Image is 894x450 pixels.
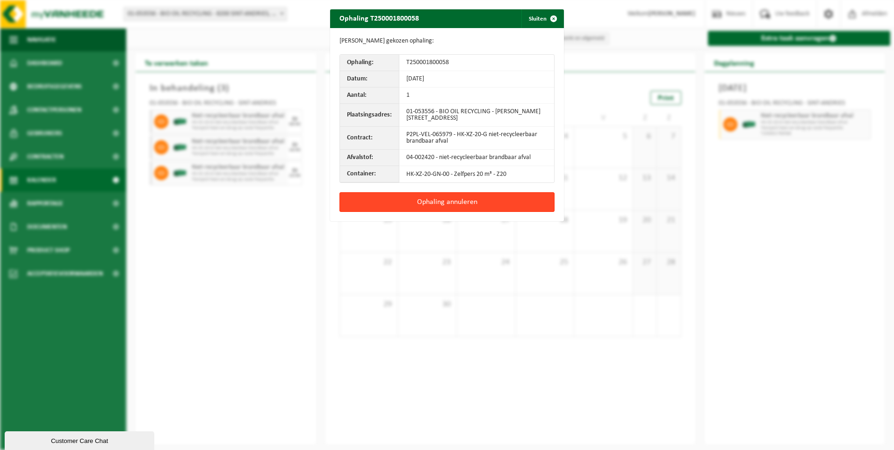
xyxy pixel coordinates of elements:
[399,71,554,87] td: [DATE]
[399,166,554,182] td: HK-XZ-20-GN-00 - Zelfpers 20 m³ - Z20
[339,192,555,212] button: Ophaling annuleren
[399,104,554,127] td: 01-053556 - BIO OIL RECYCLING - [PERSON_NAME][STREET_ADDRESS]
[399,127,554,150] td: P2PL-VEL-065979 - HK-XZ-20-G niet-recycleerbaar brandbaar afval
[340,104,399,127] th: Plaatsingsadres:
[340,55,399,71] th: Ophaling:
[340,127,399,150] th: Contract:
[340,150,399,166] th: Afvalstof:
[5,429,156,450] iframe: chat widget
[339,37,555,45] p: [PERSON_NAME] gekozen ophaling:
[340,87,399,104] th: Aantal:
[340,166,399,182] th: Container:
[399,55,554,71] td: T250001800058
[399,150,554,166] td: 04-002420 - niet-recycleerbaar brandbaar afval
[399,87,554,104] td: 1
[521,9,563,28] button: Sluiten
[330,9,428,27] h2: Ophaling T250001800058
[340,71,399,87] th: Datum:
